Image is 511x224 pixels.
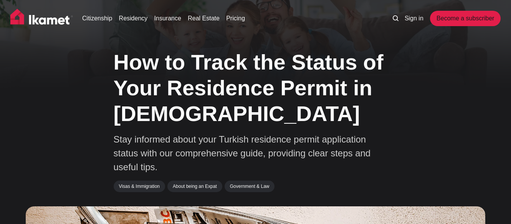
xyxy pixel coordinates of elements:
a: Citizenship [82,14,112,23]
img: Ikamet home [10,9,73,28]
a: Government & Law [225,181,275,192]
a: Sign in [405,14,423,23]
a: Insurance [154,14,181,23]
a: About being an Expat [167,181,222,192]
a: Residency [119,14,148,23]
h1: How to Track the Status of Your Residence Permit in [DEMOGRAPHIC_DATA] [114,49,398,127]
a: Pricing [226,14,245,23]
a: Become a subscriber [430,11,501,26]
p: Stay informed about your Turkish residence permit application status with our comprehensive guide... [114,133,382,174]
a: Real Estate [188,14,220,23]
a: Visas & Immigration [114,181,165,192]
